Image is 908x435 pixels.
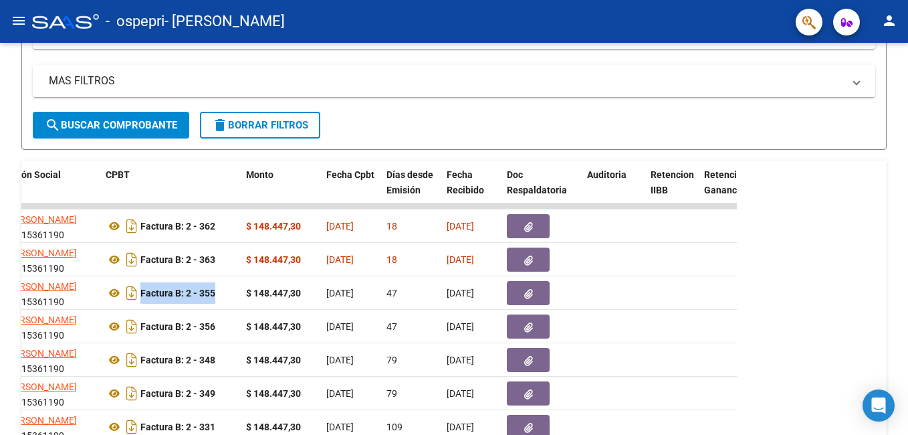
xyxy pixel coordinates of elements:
datatable-header-cell: Auditoria [582,161,645,220]
datatable-header-cell: Doc Respaldatoria [501,161,582,220]
span: [DATE] [326,355,354,365]
i: Descargar documento [123,282,140,304]
span: Fecha Recibido [447,169,484,195]
strong: $ 148.447,30 [246,254,301,265]
span: [PERSON_NAME] [5,315,77,325]
span: [PERSON_NAME] [5,381,77,392]
span: [DATE] [447,422,474,432]
button: Borrar Filtros [200,112,320,139]
i: Descargar documento [123,249,140,270]
strong: $ 148.447,30 [246,221,301,232]
div: 27215361190 [5,246,95,274]
i: Descargar documento [123,383,140,404]
button: Buscar Comprobante [33,112,189,139]
span: Doc Respaldatoria [507,169,567,195]
span: 18 [386,254,397,265]
span: - [PERSON_NAME] [164,7,285,36]
span: Días desde Emisión [386,169,433,195]
span: [DATE] [326,221,354,232]
span: [DATE] [326,388,354,399]
span: [DATE] [447,321,474,332]
span: [DATE] [447,254,474,265]
span: 79 [386,388,397,399]
strong: Factura B: 2 - 363 [140,254,215,265]
span: [PERSON_NAME] [5,248,77,258]
span: [PERSON_NAME] [5,348,77,359]
mat-panel-title: MAS FILTROS [49,74,843,88]
datatable-header-cell: Monto [241,161,321,220]
strong: Factura B: 2 - 356 [140,321,215,332]
span: Borrar Filtros [212,119,308,131]
div: Open Intercom Messenger [863,389,895,422]
span: Fecha Cpbt [326,169,374,180]
span: Monto [246,169,273,180]
span: 109 [386,422,403,432]
mat-expansion-panel-header: MAS FILTROS [33,65,875,97]
mat-icon: delete [212,117,228,133]
span: [PERSON_NAME] [5,214,77,225]
span: CPBT [106,169,130,180]
span: Buscar Comprobante [45,119,177,131]
div: 27215361190 [5,313,95,341]
strong: $ 148.447,30 [246,321,301,332]
span: [DATE] [326,288,354,298]
span: [DATE] [326,321,354,332]
datatable-header-cell: Retención Ganancias [699,161,752,220]
span: Auditoria [587,169,627,180]
datatable-header-cell: Días desde Emisión [381,161,441,220]
span: [DATE] [447,288,474,298]
strong: Factura B: 2 - 348 [140,355,215,365]
span: [DATE] [326,422,354,432]
span: 47 [386,288,397,298]
span: [DATE] [326,254,354,265]
div: 27215361190 [5,279,95,307]
mat-icon: menu [11,13,27,29]
div: 27215361190 [5,346,95,374]
mat-icon: search [45,117,61,133]
span: [DATE] [447,221,474,232]
i: Descargar documento [123,316,140,337]
span: 18 [386,221,397,232]
strong: Factura B: 2 - 355 [140,288,215,298]
div: 27215361190 [5,212,95,240]
datatable-header-cell: Fecha Recibido [441,161,501,220]
datatable-header-cell: Retencion IIBB [645,161,699,220]
strong: $ 148.447,30 [246,422,301,432]
span: [DATE] [447,355,474,365]
div: 27215361190 [5,379,95,408]
span: Razón Social [5,169,61,180]
i: Descargar documento [123,349,140,371]
span: - ospepri [106,7,164,36]
span: [PERSON_NAME] [5,415,77,426]
strong: $ 148.447,30 [246,288,301,298]
mat-icon: person [881,13,897,29]
strong: Factura B: 2 - 331 [140,422,215,432]
strong: Factura B: 2 - 349 [140,388,215,399]
span: Retención Ganancias [704,169,750,195]
i: Descargar documento [123,215,140,237]
span: [PERSON_NAME] [5,281,77,292]
datatable-header-cell: Fecha Cpbt [321,161,381,220]
strong: Factura B: 2 - 362 [140,221,215,232]
strong: $ 148.447,30 [246,388,301,399]
span: Retencion IIBB [651,169,694,195]
span: [DATE] [447,388,474,399]
span: 47 [386,321,397,332]
strong: $ 148.447,30 [246,355,301,365]
span: 79 [386,355,397,365]
datatable-header-cell: CPBT [100,161,241,220]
